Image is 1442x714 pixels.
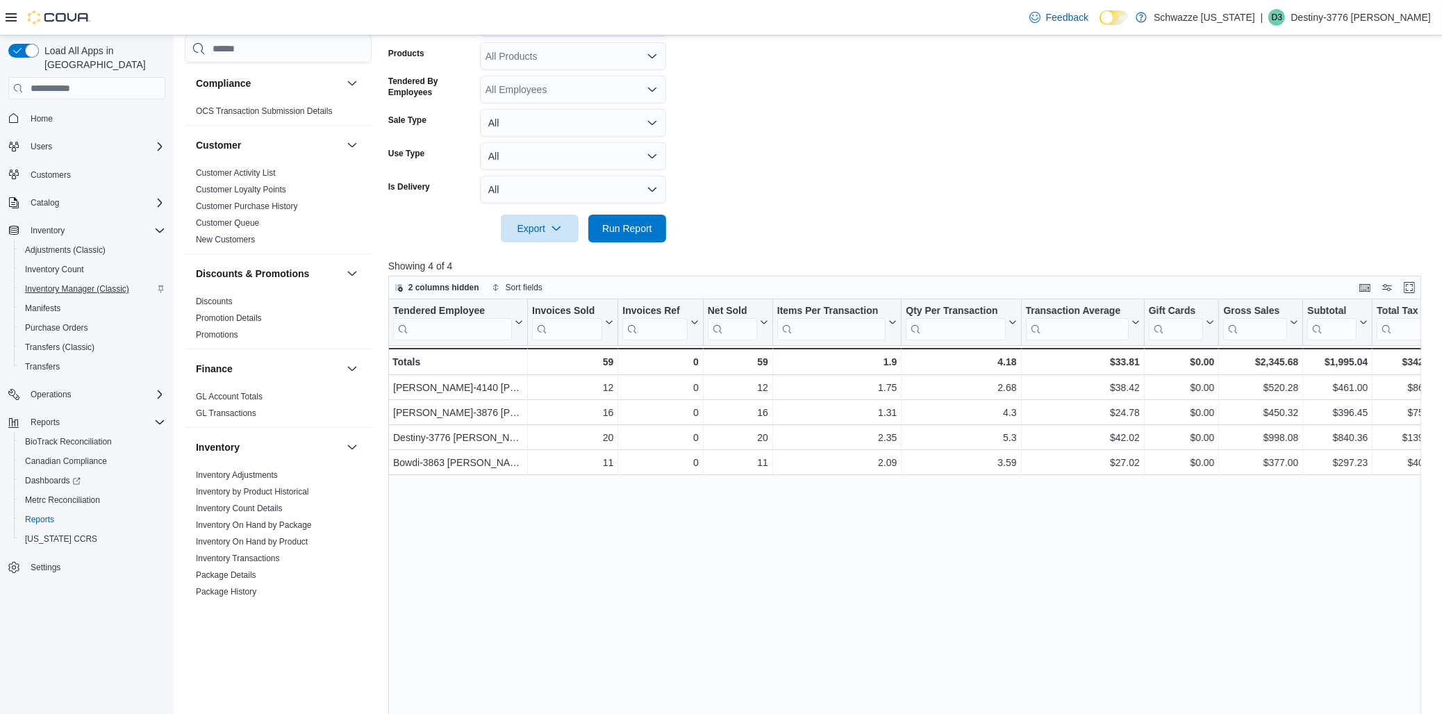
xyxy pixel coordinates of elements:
[25,222,165,239] span: Inventory
[196,362,341,376] button: Finance
[25,222,70,239] button: Inventory
[532,305,602,318] div: Invoices Sold
[532,305,602,340] div: Invoices Sold
[19,358,65,375] a: Transfers
[486,279,548,296] button: Sort fields
[196,553,280,564] span: Inventory Transactions
[1025,305,1128,318] div: Transaction Average
[25,167,76,183] a: Customers
[1149,305,1204,340] div: Gift Card Sales
[622,405,698,422] div: 0
[25,342,94,353] span: Transfers (Classic)
[196,504,283,513] a: Inventory Count Details
[480,109,666,137] button: All
[196,234,255,245] span: New Customers
[1307,354,1368,370] div: $1,995.04
[3,137,171,156] button: Users
[3,108,171,128] button: Home
[14,318,171,338] button: Purchase Orders
[532,380,613,397] div: 12
[196,106,333,116] a: OCS Transaction Submission Details
[1223,430,1298,447] div: $998.08
[1100,10,1129,25] input: Dark Mode
[1377,455,1437,472] div: $40.75
[19,492,106,508] a: Metrc Reconciliation
[708,305,757,318] div: Net Sold
[25,194,65,211] button: Catalog
[1223,305,1298,340] button: Gross Sales
[196,392,263,401] a: GL Account Totals
[14,299,171,318] button: Manifests
[25,194,165,211] span: Catalog
[25,166,165,183] span: Customers
[25,436,112,447] span: BioTrack Reconciliation
[196,586,256,597] span: Package History
[196,76,341,90] button: Compliance
[25,264,84,275] span: Inventory Count
[196,184,286,195] span: Customer Loyalty Points
[1377,305,1437,340] button: Total Tax
[31,169,71,181] span: Customers
[31,389,72,400] span: Operations
[1307,305,1357,340] div: Subtotal
[196,408,256,418] a: GL Transactions
[392,354,523,370] div: Totals
[19,281,135,297] a: Inventory Manager (Classic)
[1223,354,1298,370] div: $2,345.68
[196,218,259,228] a: Customer Queue
[196,167,276,178] span: Customer Activity List
[1291,9,1431,26] p: Destiny-3776 [PERSON_NAME]
[196,391,263,402] span: GL Account Totals
[3,557,171,577] button: Settings
[19,433,165,450] span: BioTrack Reconciliation
[708,305,757,340] div: Net Sold
[185,103,372,125] div: Compliance
[393,305,512,318] div: Tendered Employee
[14,240,171,260] button: Adjustments (Classic)
[19,433,117,450] a: BioTrack Reconciliation
[19,472,165,489] span: Dashboards
[1154,9,1255,26] p: Schwazze [US_STATE]
[1261,9,1263,26] p: |
[196,217,259,229] span: Customer Queue
[388,48,424,59] label: Products
[344,360,360,377] button: Finance
[1223,380,1298,397] div: $520.28
[25,361,60,372] span: Transfers
[532,405,613,422] div: 16
[25,322,88,333] span: Purchase Orders
[25,475,81,486] span: Dashboards
[25,303,60,314] span: Manifests
[532,305,613,340] button: Invoices Sold
[25,559,66,576] a: Settings
[344,265,360,282] button: Discounts & Promotions
[1223,305,1287,318] div: Gross Sales
[25,386,165,403] span: Operations
[3,165,171,185] button: Customers
[196,76,251,90] h3: Compliance
[14,260,171,279] button: Inventory Count
[777,405,897,422] div: 1.31
[19,319,165,336] span: Purchase Orders
[408,282,479,293] span: 2 columns hidden
[906,455,1016,472] div: 3.59
[196,362,233,376] h3: Finance
[19,319,94,336] a: Purchase Orders
[19,531,103,547] a: [US_STATE] CCRS
[1357,279,1373,296] button: Keyboard shortcuts
[25,110,58,127] a: Home
[480,176,666,204] button: All
[196,470,278,481] span: Inventory Adjustments
[1377,305,1426,340] div: Total Tax
[185,165,372,254] div: Customer
[501,215,579,242] button: Export
[25,456,107,467] span: Canadian Compliance
[393,380,523,397] div: [PERSON_NAME]-4140 [PERSON_NAME]
[19,511,165,528] span: Reports
[19,492,165,508] span: Metrc Reconciliation
[196,201,298,212] span: Customer Purchase History
[196,201,298,211] a: Customer Purchase History
[3,221,171,240] button: Inventory
[19,281,165,297] span: Inventory Manager (Classic)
